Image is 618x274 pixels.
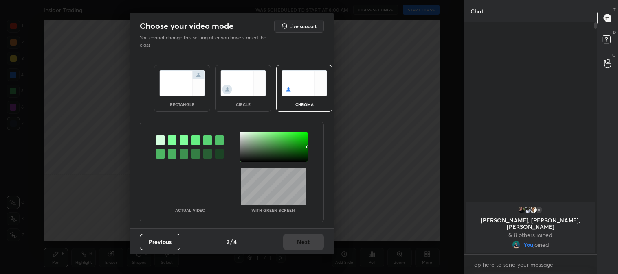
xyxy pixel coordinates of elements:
p: Actual Video [175,208,205,212]
span: You [523,241,533,248]
p: D [613,29,616,35]
div: chroma [288,102,321,107]
img: 9df085dbfdfa4123be026f3bc84b64d5.jpg [529,206,537,214]
span: joined [533,241,549,248]
h2: Choose your video mode [140,21,233,31]
img: 6dbef93320df4613bd34466e231d4145.jpg [512,241,520,249]
p: [PERSON_NAME], [PERSON_NAME], [PERSON_NAME] [471,217,590,230]
div: 8 [535,206,543,214]
p: You cannot change this setting after you have started the class [140,34,272,49]
img: f11be04cb17f4235b0b11d014bf39961.jpg [523,206,532,214]
p: Chat [464,0,490,22]
div: circle [227,102,260,107]
img: normalScreenIcon.ae25ed63.svg [159,70,205,96]
p: With green screen [251,208,295,212]
img: 2e972bb6784346fbb5b0f346d15f8e14.jpg [518,206,526,214]
div: grid [464,201,597,254]
div: rectangle [166,102,198,107]
h5: Live support [289,24,317,28]
p: T [613,7,616,13]
button: Previous [140,234,180,250]
img: chromaScreenIcon.c19ab0a0.svg [282,70,327,96]
h4: / [230,237,233,246]
img: circleScreenIcon.acc0effb.svg [220,70,266,96]
h4: 4 [233,237,237,246]
p: & 8 others joined [471,232,590,238]
h4: 2 [227,237,229,246]
p: G [612,52,616,58]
